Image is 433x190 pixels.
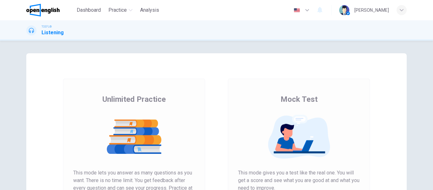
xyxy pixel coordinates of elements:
[74,4,103,16] button: Dashboard
[138,4,162,16] button: Analysis
[42,29,64,36] h1: Listening
[108,6,127,14] span: Practice
[26,4,74,16] a: OpenEnglish logo
[77,6,101,14] span: Dashboard
[26,4,60,16] img: OpenEnglish logo
[140,6,159,14] span: Analysis
[354,6,389,14] div: [PERSON_NAME]
[281,94,318,104] span: Mock Test
[42,24,52,29] span: TOEFL®
[102,94,166,104] span: Unlimited Practice
[106,4,135,16] button: Practice
[339,5,349,15] img: Profile picture
[293,8,301,13] img: en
